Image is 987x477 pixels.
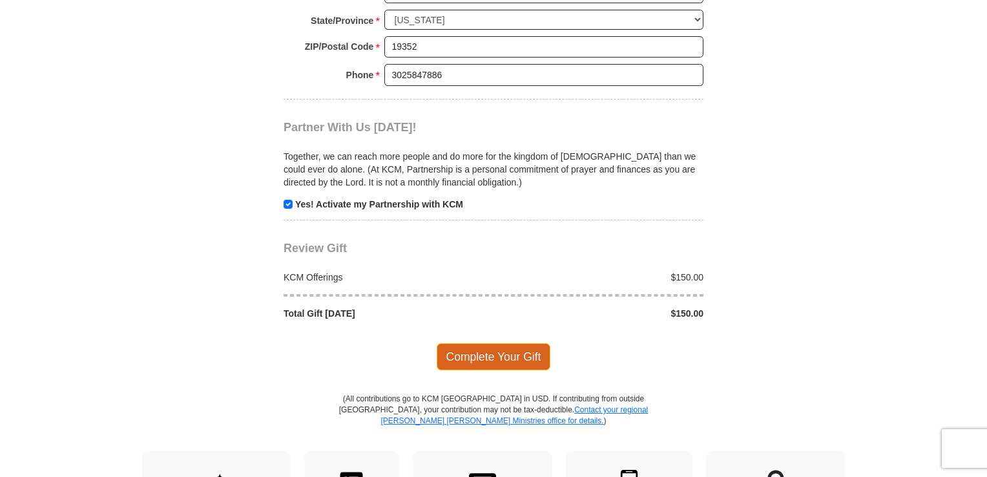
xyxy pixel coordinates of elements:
strong: Phone [346,66,374,84]
strong: Yes! Activate my Partnership with KCM [295,199,463,209]
div: Total Gift [DATE] [277,307,494,320]
div: $150.00 [493,271,711,284]
p: (All contributions go to KCM [GEOGRAPHIC_DATA] in USD. If contributing from outside [GEOGRAPHIC_D... [338,394,649,450]
span: Partner With Us [DATE]! [284,121,417,134]
div: KCM Offerings [277,271,494,284]
strong: State/Province [311,12,373,30]
span: Review Gift [284,242,347,255]
p: Together, we can reach more people and do more for the kingdom of [DEMOGRAPHIC_DATA] than we coul... [284,150,703,189]
span: Complete Your Gift [437,343,551,370]
strong: ZIP/Postal Code [305,37,374,56]
div: $150.00 [493,307,711,320]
